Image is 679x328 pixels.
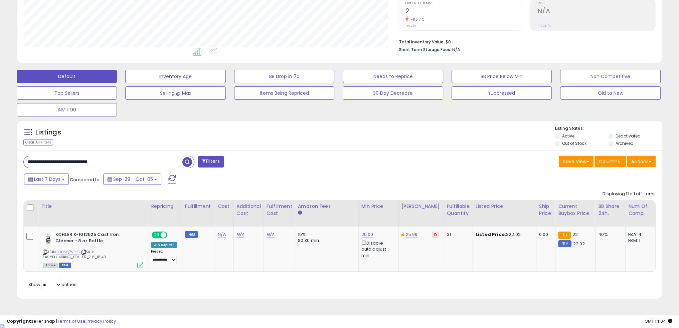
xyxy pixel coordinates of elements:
[55,232,137,246] b: KOHLER K-1012525 Cast Iron Cleaner - 8 oz Bottle
[539,203,552,217] div: Ship Price
[7,318,116,325] div: seller snap | |
[17,103,117,116] button: INV > 90
[41,203,145,210] div: Title
[23,139,53,145] div: Clear All Filters
[198,156,224,168] button: Filters
[405,2,523,5] span: Ordered Items
[298,232,353,238] div: 15%
[125,70,225,83] button: Inventory Age
[595,156,626,167] button: Columns
[56,249,79,255] a: B002Q7VPIG
[361,239,393,259] div: Disable auto adjust min
[267,231,275,238] a: N/A
[399,39,445,45] b: Total Inventory Value:
[539,232,550,238] div: 0.00
[185,203,212,210] div: Fulfillment
[408,17,425,22] small: -85.71%
[562,133,574,139] label: Active
[151,242,177,248] div: Win BuyBox *
[43,263,58,268] span: All listings currently available for purchase on Amazon
[234,70,334,83] button: BB Drop in 7d
[616,140,634,146] label: Archived
[401,203,441,210] div: [PERSON_NAME]
[43,232,54,245] img: 413vNGPFsnL._SL40_.jpg
[113,176,153,183] span: Sep-29 - Oct-05
[537,7,655,16] h2: N/A
[452,86,552,100] button: suppressed
[476,232,531,238] div: $22.02
[399,47,451,52] b: Short Term Storage Fees:
[447,203,470,217] div: Fulfillable Quantity
[17,86,117,100] button: Top Sellers
[57,318,86,324] a: Terms of Use
[562,140,586,146] label: Out of Stock
[218,203,231,210] div: Cost
[628,203,653,217] div: Num of Comp.
[555,125,662,132] p: Listing States:
[537,24,550,28] small: Prev: N/A
[17,70,117,83] button: Default
[537,2,655,5] span: ROI
[125,86,225,100] button: Selling @ Max
[59,263,71,268] span: FBM
[598,232,620,238] div: 40%
[558,240,571,247] small: FBM
[298,238,353,244] div: $0.30 min
[558,232,570,239] small: FBA
[298,203,356,210] div: Amazon Fees
[43,232,143,267] div: ASIN:
[43,249,106,259] span: | SKU: EASYPLUMBING_KOHLER_7.8_18.43
[452,70,552,83] button: BB Price Below Min
[476,203,533,210] div: Listed Price
[361,203,396,210] div: Min Price
[560,70,660,83] button: Non Competitive
[476,231,506,238] b: Listed Price:
[628,238,650,244] div: FBM: 1
[560,86,660,100] button: Old to New
[236,203,261,217] div: Additional Cost
[151,203,179,210] div: Repricing
[267,203,292,217] div: Fulfillment Cost
[645,318,672,324] span: 2025-10-13 14:04 GMT
[35,128,61,137] h5: Listings
[628,232,650,238] div: FBA: 4
[603,191,656,197] div: Displaying 1 to 1 of 1 items
[24,174,69,185] button: Last 7 Days
[361,231,373,238] a: 20.00
[298,210,302,216] small: Amazon Fees.
[343,70,443,83] button: Needs to Reprice
[405,24,416,28] small: Prev: 14
[572,231,578,238] span: 22
[185,231,198,238] small: FBM
[599,158,620,165] span: Columns
[103,174,161,185] button: Sep-29 - Oct-05
[598,203,623,217] div: BB Share 24h.
[236,231,244,238] a: N/A
[218,231,226,238] a: N/A
[573,241,585,247] span: 22.02
[28,281,76,288] span: Show: entries
[399,37,651,45] li: $0
[559,156,593,167] button: Save View
[405,7,523,16] h2: 2
[151,249,177,264] div: Preset:
[558,203,592,217] div: Current Buybox Price
[234,86,334,100] button: Items Being Repriced
[7,318,31,324] strong: Copyright
[452,46,460,53] span: N/A
[70,177,101,183] span: Compared to:
[152,232,161,238] span: ON
[87,318,116,324] a: Privacy Policy
[343,86,443,100] button: 30 Day Decrease
[616,133,641,139] label: Deactivated
[166,232,177,238] span: OFF
[447,232,468,238] div: 31
[627,156,656,167] button: Actions
[34,176,60,183] span: Last 7 Days
[406,231,418,238] a: 25.99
